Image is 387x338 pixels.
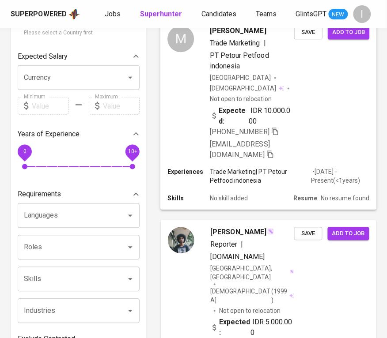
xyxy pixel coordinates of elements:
[18,189,61,200] p: Requirements
[103,97,140,115] input: Value
[210,140,270,159] span: [EMAIL_ADDRESS][DOMAIN_NAME]
[105,10,121,18] span: Jobs
[18,186,140,203] div: Requirements
[290,270,294,274] img: magic_wand.svg
[210,287,294,305] div: (1999)
[296,9,348,20] a: GlintsGPT NEW
[210,253,265,261] span: [DOMAIN_NAME]
[219,105,249,126] b: Expected:
[293,194,317,203] p: Resume
[311,167,370,185] p: • [DATE] - Present ( <1 years )
[267,228,274,235] img: magic_wand.svg
[124,305,137,317] button: Open
[68,8,80,21] img: app logo
[201,10,236,18] span: Candidates
[210,94,272,103] p: Not open to relocation
[32,97,68,115] input: Value
[18,125,140,143] div: Years of Experience
[328,227,369,241] button: Add to job
[210,51,269,70] span: PT Petour Petfood indonesia
[210,128,269,136] span: [PHONE_NUMBER]
[210,26,266,36] span: [PERSON_NAME]
[124,273,137,285] button: Open
[332,229,365,239] span: Add to job
[321,194,369,203] p: No resume found
[299,27,318,38] span: Save
[24,29,133,38] p: Please select a Country first
[23,149,26,155] span: 0
[299,229,318,239] span: Save
[140,9,184,20] a: Superhunter
[140,10,182,18] b: Superhunter
[264,38,266,49] span: |
[18,48,140,65] div: Expected Salary
[256,10,277,18] span: Teams
[210,264,294,282] div: [GEOGRAPHIC_DATA], [GEOGRAPHIC_DATA]
[124,210,137,222] button: Open
[328,26,369,39] button: Add to job
[124,71,137,84] button: Open
[210,167,311,185] p: Trade Marketing | PT Petour Petfood indonesia
[353,5,371,23] div: I
[105,9,122,20] a: Jobs
[210,194,248,203] p: No skill added
[256,9,278,20] a: Teams
[11,8,80,21] a: Superpoweredapp logo
[294,227,322,241] button: Save
[201,9,238,20] a: Candidates
[219,307,281,315] p: Not open to relocation
[210,287,271,305] span: [DEMOGRAPHIC_DATA]
[210,227,266,238] span: [PERSON_NAME]
[294,26,322,39] button: Save
[18,51,68,62] p: Expected Salary
[167,167,210,176] p: Experiences
[18,129,80,139] p: Years of Experience
[210,73,271,82] div: [GEOGRAPHIC_DATA]
[210,39,260,47] span: Trade Marketing
[210,240,237,249] span: Reporter
[161,19,376,210] a: M[PERSON_NAME]Trade Marketing|PT Petour Petfood indonesia[GEOGRAPHIC_DATA][DEMOGRAPHIC_DATA] Not ...
[167,26,194,52] div: M
[11,9,67,19] div: Superpowered
[210,105,295,126] div: IDR 10.000.000
[241,240,243,250] span: |
[124,241,137,254] button: Open
[210,84,277,93] span: [DEMOGRAPHIC_DATA]
[168,227,194,254] img: 488e438844c721a7ee584f57c2c85ef7.jpg
[296,10,327,18] span: GlintsGPT
[332,27,365,38] span: Add to job
[128,149,137,155] span: 10+
[167,194,210,203] p: Skills
[329,10,348,19] span: NEW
